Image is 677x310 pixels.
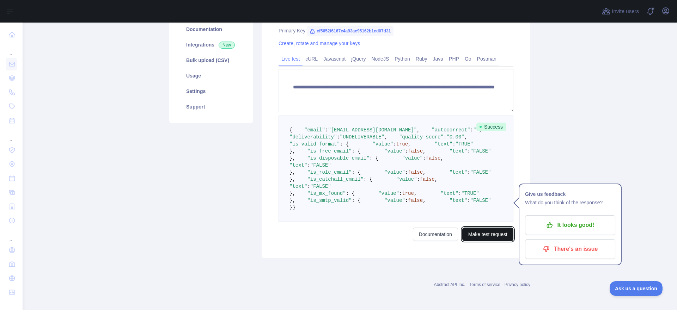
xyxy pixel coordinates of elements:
[610,281,663,296] iframe: Toggle Customer Support
[612,7,639,15] span: Invite users
[426,155,441,161] span: false
[178,52,245,68] a: Bulk upload (CSV)
[525,190,615,198] h1: Give us feedback
[446,53,462,64] a: PHP
[420,176,435,182] span: false
[219,42,235,49] span: New
[423,198,426,203] span: ,
[289,205,292,210] span: }
[474,53,499,64] a: Postman
[452,141,455,147] span: :
[413,228,458,241] a: Documentation
[289,162,307,168] span: "text"
[467,148,470,154] span: :
[384,198,405,203] span: "value"
[303,53,321,64] a: cURL
[378,191,399,196] span: "value"
[364,176,372,182] span: : {
[289,191,295,196] span: },
[289,198,295,203] span: },
[435,176,438,182] span: ,
[178,21,245,37] a: Documentation
[450,148,467,154] span: "text"
[372,141,393,147] span: "value"
[393,141,396,147] span: :
[307,176,364,182] span: "is_catchall_email"
[396,176,417,182] span: "value"
[462,53,474,64] a: Go
[467,198,470,203] span: :
[408,169,423,175] span: false
[6,228,17,242] div: ...
[399,134,444,140] span: "quality_score"
[321,53,348,64] a: Javascript
[417,176,420,182] span: :
[464,134,467,140] span: ,
[6,128,17,142] div: ...
[325,127,328,133] span: :
[352,169,360,175] span: : {
[289,169,295,175] span: },
[435,141,452,147] span: "text"
[399,191,402,196] span: :
[178,99,245,114] a: Support
[469,282,500,287] a: Terms of service
[408,148,423,154] span: false
[417,127,420,133] span: ,
[384,148,405,154] span: "value"
[307,184,310,189] span: :
[476,123,506,131] span: Success
[423,155,426,161] span: :
[178,83,245,99] a: Settings
[289,155,295,161] span: },
[368,53,392,64] a: NodeJS
[289,134,337,140] span: "deliverability"
[328,127,417,133] span: "[EMAIL_ADDRESS][DOMAIN_NAME]"
[470,148,491,154] span: "FALSE"
[178,37,245,52] a: Integrations New
[458,191,461,196] span: :
[432,127,470,133] span: "autocorrect"
[470,127,473,133] span: :
[289,141,340,147] span: "is_valid_format"
[414,191,417,196] span: ,
[310,184,331,189] span: "FALSE"
[505,282,530,287] a: Privacy policy
[384,169,405,175] span: "value"
[450,198,467,203] span: "text"
[525,198,615,207] p: What do you think of the response?
[307,26,394,36] span: cf5652f6167e4a93ac95162b1cd07d31
[289,176,295,182] span: },
[279,53,303,64] a: Live test
[405,198,408,203] span: :
[413,53,430,64] a: Ruby
[307,191,346,196] span: "is_mx_found"
[456,141,473,147] span: "TRUE"
[370,155,378,161] span: : {
[470,198,491,203] span: "FALSE"
[352,198,360,203] span: : {
[310,162,331,168] span: "FALSE"
[348,53,368,64] a: jQuery
[450,169,467,175] span: "text"
[405,169,408,175] span: :
[396,141,408,147] span: true
[402,155,423,161] span: "value"
[600,6,640,17] button: Invite users
[307,148,352,154] span: "is_free_email"
[279,41,360,46] a: Create, rotate and manage your keys
[289,127,292,133] span: {
[352,148,360,154] span: : {
[423,169,426,175] span: ,
[446,134,464,140] span: "0.00"
[430,53,446,64] a: Java
[337,134,340,140] span: :
[292,205,295,210] span: }
[6,42,17,56] div: ...
[178,68,245,83] a: Usage
[279,27,513,34] div: Primary Key:
[408,141,411,147] span: ,
[467,169,470,175] span: :
[405,148,408,154] span: :
[444,134,446,140] span: :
